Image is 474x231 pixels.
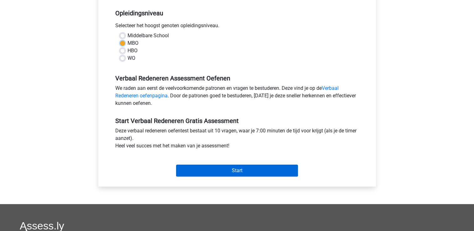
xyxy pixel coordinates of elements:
div: Deze verbaal redeneren oefentest bestaat uit 10 vragen, waar je 7:00 minuten de tijd voor krijgt ... [111,127,364,152]
div: We raden aan eerst de veelvoorkomende patronen en vragen te bestuderen. Deze vind je op de . Door... [111,85,364,110]
input: Start [176,165,298,177]
h5: Start Verbaal Redeneren Gratis Assessment [115,117,359,125]
h5: Opleidingsniveau [115,7,359,19]
label: MBO [128,39,138,47]
label: HBO [128,47,138,54]
label: WO [128,54,135,62]
h5: Verbaal Redeneren Assessment Oefenen [115,74,359,82]
div: Selecteer het hoogst genoten opleidingsniveau. [111,22,364,32]
label: Middelbare School [128,32,169,39]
